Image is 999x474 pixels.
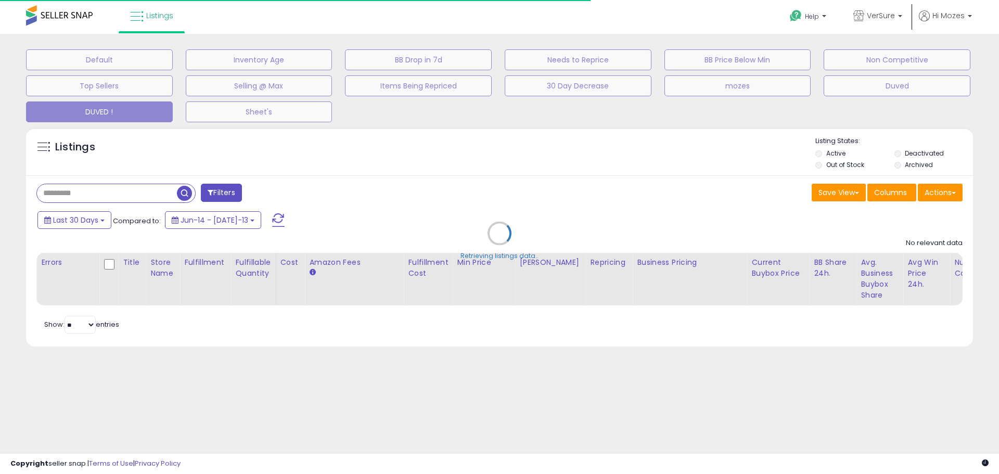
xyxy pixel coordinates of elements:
button: BB Price Below Min [664,49,811,70]
button: Selling @ Max [186,75,332,96]
div: seller snap | | [10,459,181,469]
button: Default [26,49,173,70]
i: Get Help [789,9,802,22]
a: Help [782,2,837,34]
button: Sheet's [186,101,332,122]
button: Needs to Reprice [505,49,651,70]
button: BB Drop in 7d [345,49,492,70]
button: Duved [824,75,970,96]
span: Help [805,12,819,21]
button: DUVED ! [26,101,173,122]
span: Hi Mozes [932,10,965,21]
a: Privacy Policy [135,458,181,468]
div: Retrieving listings data.. [460,251,539,261]
button: Non Competitive [824,49,970,70]
button: mozes [664,75,811,96]
a: Terms of Use [89,458,133,468]
span: Listings [146,10,173,21]
button: 30 Day Decrease [505,75,651,96]
span: VerSure [867,10,895,21]
button: Inventory Age [186,49,332,70]
a: Hi Mozes [919,10,972,34]
button: Items Being Repriced [345,75,492,96]
strong: Copyright [10,458,48,468]
button: Top Sellers [26,75,173,96]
